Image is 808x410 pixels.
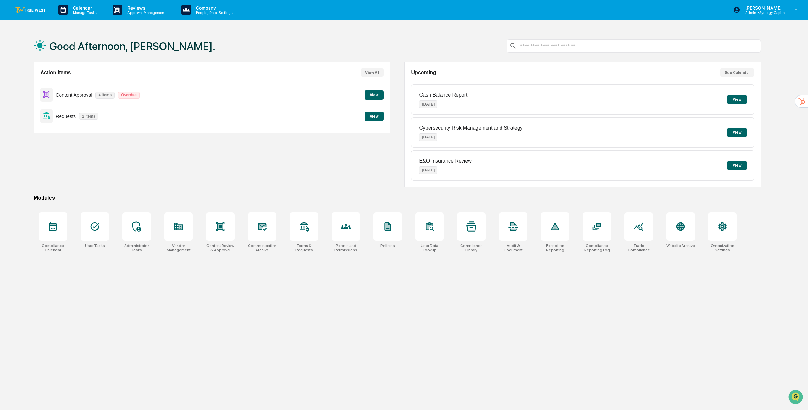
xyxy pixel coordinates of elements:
p: E&O Insurance Review [419,158,471,164]
div: Forms & Requests [290,243,318,252]
p: [DATE] [419,166,437,174]
h2: Action Items [40,70,71,75]
span: Preclearance [13,80,41,86]
p: Reviews [122,5,169,10]
p: Cybersecurity Risk Management and Strategy [419,125,522,131]
div: Trade Compliance [624,243,653,252]
div: Administrator Tasks [122,243,151,252]
p: Company [191,5,236,10]
p: Overdue [118,92,140,99]
div: We're available if you need us! [22,55,80,60]
button: View [727,128,747,137]
p: Content Approval [56,92,92,98]
div: Organization Settings [708,243,737,252]
button: View [365,90,384,100]
p: [DATE] [419,100,437,108]
h1: Good Afternoon, [PERSON_NAME]. [49,40,215,53]
p: Calendar [68,5,100,10]
button: View All [361,68,384,77]
div: Website Archive [666,243,695,248]
div: 🗄️ [46,80,51,86]
a: 🗄️Attestations [43,77,81,89]
p: Manage Tasks [68,10,100,15]
p: Requests [56,113,76,119]
p: Approval Management [122,10,169,15]
a: Powered byPylon [45,107,77,112]
span: Attestations [52,80,79,86]
div: 🖐️ [6,80,11,86]
div: Compliance Reporting Log [583,243,611,252]
p: 4 items [95,92,115,99]
iframe: Open customer support [788,389,805,406]
div: Communications Archive [248,243,276,252]
p: People, Data, Settings [191,10,236,15]
a: 🔎Data Lookup [4,89,42,101]
span: Data Lookup [13,92,40,98]
button: Start new chat [108,50,115,58]
a: View [365,113,384,119]
div: Policies [380,243,395,248]
p: 2 items [79,113,98,120]
div: People and Permissions [332,243,360,252]
p: Admin • Synergy Capital [740,10,785,15]
p: [PERSON_NAME] [740,5,785,10]
p: [DATE] [419,133,437,141]
div: Compliance Library [457,243,486,252]
div: Compliance Calendar [39,243,67,252]
p: Cash Balance Report [419,92,467,98]
h2: Upcoming [411,70,436,75]
a: 🖐️Preclearance [4,77,43,89]
button: View [727,161,747,170]
div: User Tasks [85,243,105,248]
img: logo [15,7,46,13]
div: Modules [34,195,761,201]
div: Start new chat [22,48,104,55]
button: View [727,95,747,104]
div: 🔎 [6,93,11,98]
img: 1746055101610-c473b297-6a78-478c-a979-82029cc54cd1 [6,48,18,60]
p: How can we help? [6,13,115,23]
div: Content Review & Approval [206,243,235,252]
button: See Calendar [720,68,754,77]
div: Vendor Management [164,243,193,252]
span: Pylon [63,107,77,112]
button: View [365,112,384,121]
div: User Data Lookup [415,243,444,252]
div: Exception Reporting [541,243,569,252]
a: View [365,92,384,98]
div: Audit & Document Logs [499,243,527,252]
